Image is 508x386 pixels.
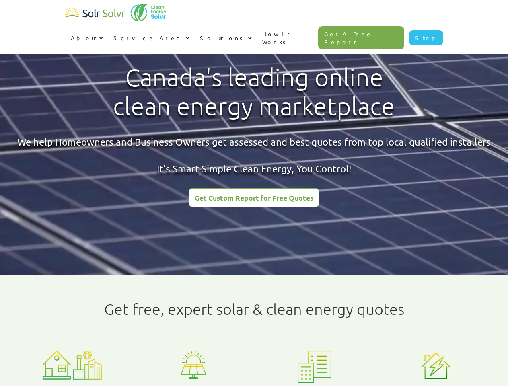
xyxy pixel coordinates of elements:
[71,34,97,42] div: About
[409,30,443,45] a: Shop
[318,26,404,49] a: Get A Free Report
[106,63,402,121] h1: Canada's leading online clean energy marketplace
[113,34,183,42] div: Service Area
[17,135,491,176] div: We help Homeowners and Business Owners get assessed and best quotes from top local qualified inst...
[195,194,313,201] div: Get Custom Report for Free Quotes
[189,188,319,207] a: Get Custom Report for Free Quotes
[104,300,404,318] h1: Get free, expert solar & clean energy quotes
[200,34,245,42] div: Solutions
[257,22,319,54] a: How It Works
